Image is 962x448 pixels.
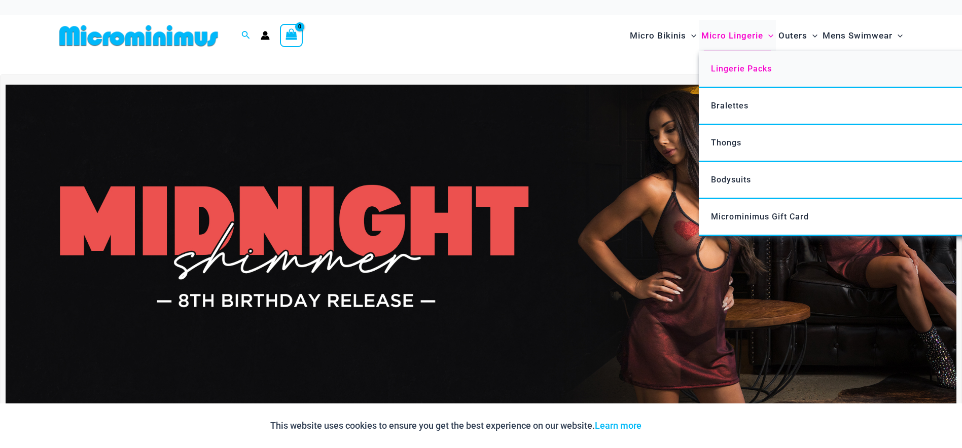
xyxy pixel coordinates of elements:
a: Micro BikinisMenu ToggleMenu Toggle [627,20,699,51]
span: Menu Toggle [686,23,696,49]
span: Thongs [711,138,741,147]
span: Bodysuits [711,175,751,184]
span: Micro Bikinis [630,23,686,49]
span: Bralettes [711,101,749,110]
span: Micro Lingerie [701,23,763,49]
span: Lingerie Packs [711,64,772,73]
img: MM SHOP LOGO FLAT [55,24,222,47]
span: Microminimus Gift Card [711,212,809,221]
nav: Site Navigation [626,19,907,53]
span: Mens Swimwear [823,23,893,49]
button: Accept [649,414,692,438]
span: Menu Toggle [807,23,817,49]
p: This website uses cookies to ensure you get the best experience on our website. [270,418,642,433]
span: Outers [778,23,807,49]
a: Mens SwimwearMenu ToggleMenu Toggle [820,20,905,51]
a: OutersMenu ToggleMenu Toggle [776,20,820,51]
img: Midnight Shimmer Red Dress [6,85,956,407]
span: Menu Toggle [763,23,773,49]
a: Learn more [595,420,642,431]
a: Micro LingerieMenu ToggleMenu Toggle [699,20,776,51]
a: Search icon link [241,29,251,42]
span: Menu Toggle [893,23,903,49]
a: View Shopping Cart, empty [280,24,303,47]
a: Account icon link [261,31,270,40]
